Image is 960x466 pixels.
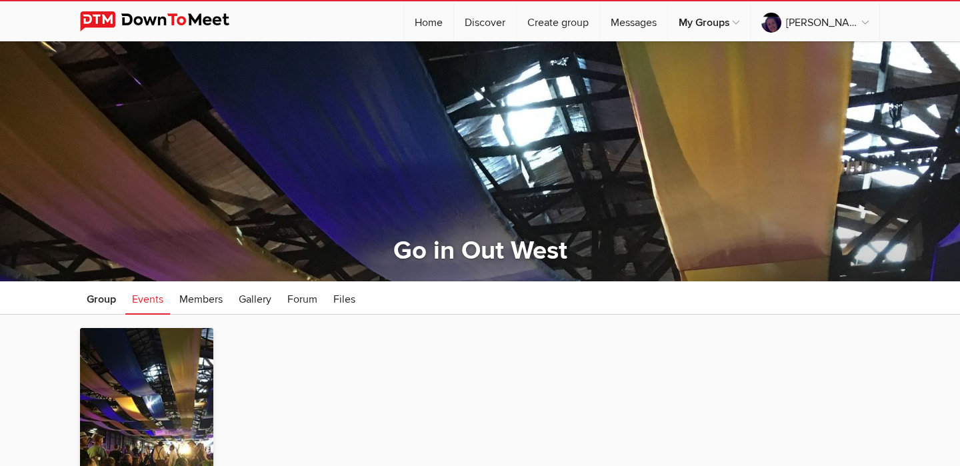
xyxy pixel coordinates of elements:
[393,235,567,266] a: Go in Out West
[517,1,599,41] a: Create group
[454,1,516,41] a: Discover
[125,281,170,315] a: Events
[281,281,324,315] a: Forum
[87,293,116,306] span: Group
[333,293,355,306] span: Files
[80,281,123,315] a: Group
[179,293,223,306] span: Members
[668,1,750,41] a: My Groups
[239,293,271,306] span: Gallery
[600,1,667,41] a: Messages
[327,281,362,315] a: Files
[287,293,317,306] span: Forum
[751,1,879,41] a: [PERSON_NAME]
[232,281,278,315] a: Gallery
[404,1,453,41] a: Home
[80,11,250,31] img: DownToMeet
[132,293,163,306] span: Events
[173,281,229,315] a: Members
